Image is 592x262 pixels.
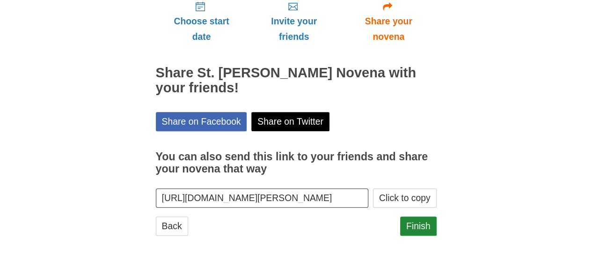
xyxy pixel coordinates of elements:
[256,14,331,45] span: Invite your friends
[156,112,247,131] a: Share on Facebook
[156,66,437,96] h2: Share St. [PERSON_NAME] Novena with your friends!
[156,151,437,175] h3: You can also send this link to your friends and share your novena that way
[373,188,437,208] button: Click to copy
[156,217,188,236] a: Back
[251,112,329,131] a: Share on Twitter
[400,217,437,236] a: Finish
[350,14,427,45] span: Share your novena
[165,14,238,45] span: Choose start date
